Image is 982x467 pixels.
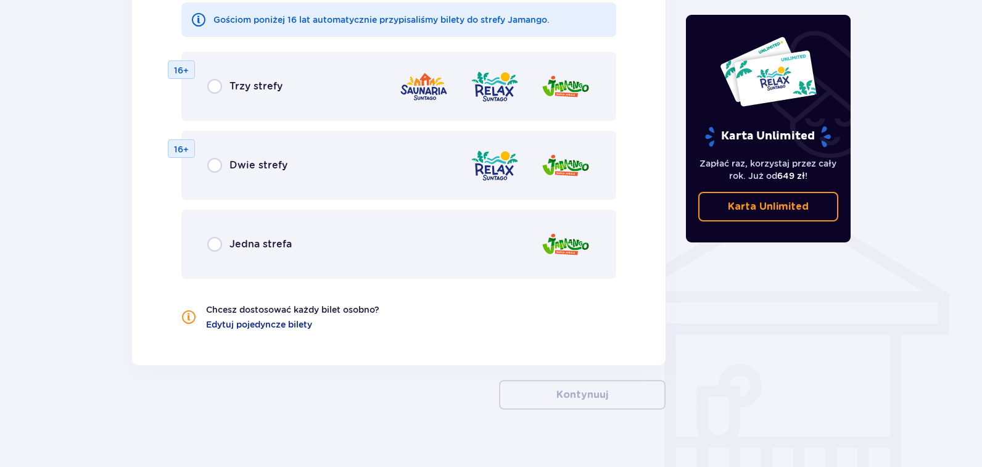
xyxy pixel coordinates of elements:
[541,69,590,104] img: zone logo
[206,304,379,316] p: Chcesz dostosować każdy bilet osobno?
[541,148,590,183] img: zone logo
[229,159,287,172] p: Dwie strefy
[174,143,189,155] p: 16+
[541,227,590,262] img: zone logo
[777,171,805,181] span: 649 zł
[229,80,283,93] p: Trzy strefy
[229,238,292,251] p: Jedna strefa
[728,200,809,213] p: Karta Unlimited
[470,148,519,183] img: zone logo
[704,126,832,147] p: Karta Unlimited
[470,69,519,104] img: zone logo
[206,318,312,331] a: Edytuj pojedyncze bilety
[213,14,550,26] p: Gościom poniżej 16 lat automatycznie przypisaliśmy bilety do strefy Jamango.
[499,380,666,410] button: Kontynuuj
[698,192,839,221] a: Karta Unlimited
[399,69,448,104] img: zone logo
[556,388,608,402] p: Kontynuuj
[698,157,839,182] p: Zapłać raz, korzystaj przez cały rok. Już od !
[174,64,189,76] p: 16+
